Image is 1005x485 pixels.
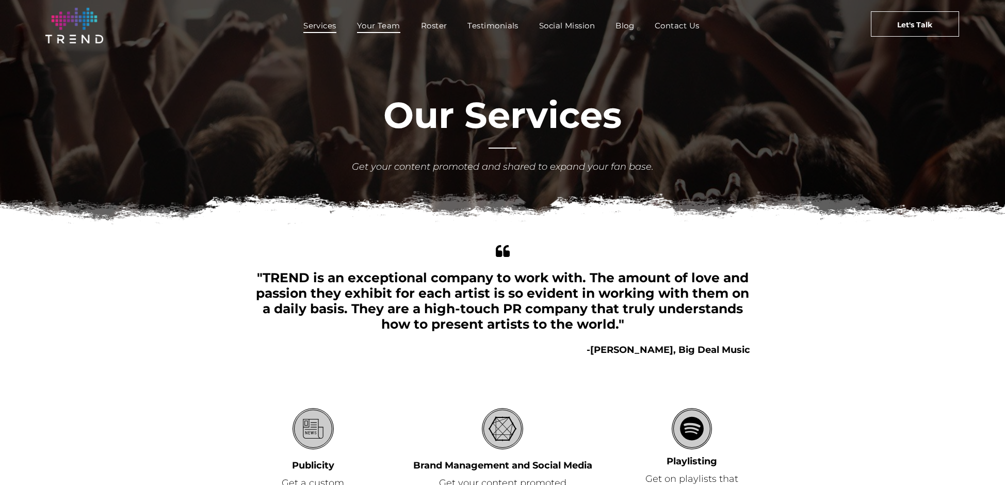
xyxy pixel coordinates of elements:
a: Roster [411,18,458,33]
div: Get your content promoted and shared to expand your fan base. [350,160,655,174]
a: Contact Us [644,18,710,33]
span: "TREND is an exceptional company to work with. The amount of love and passion they exhibit for ea... [256,270,749,332]
span: Your Team [357,18,400,33]
a: Services [293,18,347,33]
a: Testimonials [457,18,528,33]
b: -[PERSON_NAME], Big Deal Music [587,344,750,355]
font: Our Services [383,93,622,137]
a: Let's Talk [871,11,959,37]
a: Blog [605,18,644,33]
font: Publicity [292,460,334,471]
font: Brand Management and Social Media [413,460,592,471]
img: logo [45,8,103,43]
span: Let's Talk [897,12,932,38]
font: Playlisting [667,456,717,467]
iframe: Chat Widget [819,365,1005,485]
a: Your Team [347,18,411,33]
a: Social Mission [529,18,605,33]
